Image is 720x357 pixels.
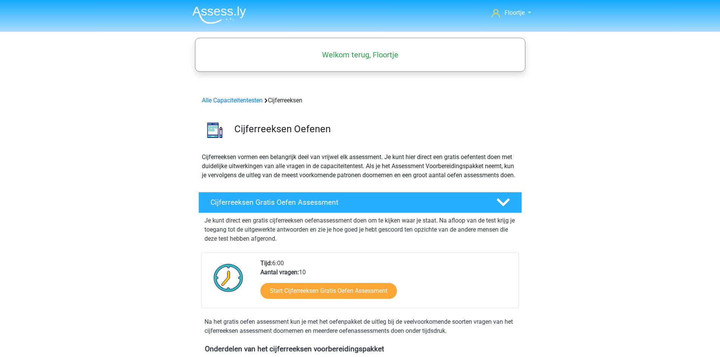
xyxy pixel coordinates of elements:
a: Start Cijferreeksen Gratis Oefen Assessment [260,283,397,299]
span: Floortje [505,9,525,16]
img: cijferreeksen [199,114,231,146]
h3: Cijferreeksen Oefenen [234,123,516,135]
h4: Onderdelen van het cijferreeksen voorbereidingspakket [205,345,516,353]
p: Cijferreeksen vormen een belangrijk deel van vrijwel elk assessment. Je kunt hier direct een grat... [202,153,519,180]
p: Je kunt direct een gratis cijferreeksen oefenassessment doen om te kijken waar je staat. Na afloo... [204,216,516,243]
div: Na het gratis oefen assessment kun je met het oefenpakket de uitleg bij de veelvoorkomende soorte... [201,317,519,335]
div: 6:00 10 [255,259,518,308]
img: Assessly [192,6,246,24]
a: Floortje [489,8,534,17]
img: Klok [209,259,248,297]
a: Cijferreeksen Gratis Oefen Assessment [195,192,525,213]
h5: Welkom terug, Floortje [199,50,522,59]
a: Alle Capaciteitentesten [202,97,263,104]
b: Tijd: [260,260,272,267]
div: Cijferreeksen [199,96,522,105]
h4: Cijferreeksen Gratis Oefen Assessment [211,198,484,207]
b: Aantal vragen: [260,269,299,276]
